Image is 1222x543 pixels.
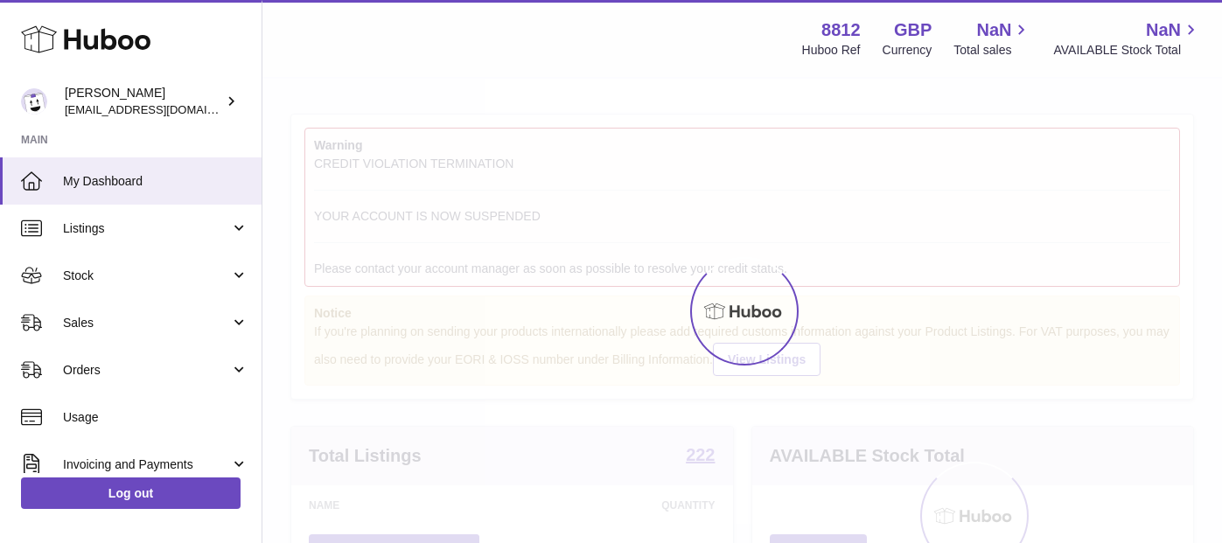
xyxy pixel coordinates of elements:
span: NaN [976,18,1011,42]
a: NaN Total sales [953,18,1031,59]
span: Stock [63,268,230,284]
span: Usage [63,409,248,426]
span: Invoicing and Payments [63,456,230,473]
a: Log out [21,477,241,509]
span: Orders [63,362,230,379]
div: Huboo Ref [802,42,861,59]
strong: 8812 [821,18,861,42]
strong: GBP [894,18,932,42]
span: AVAILABLE Stock Total [1053,42,1201,59]
div: [PERSON_NAME] [65,85,222,118]
span: Total sales [953,42,1031,59]
a: NaN AVAILABLE Stock Total [1053,18,1201,59]
span: NaN [1146,18,1181,42]
div: Currency [883,42,932,59]
img: internalAdmin-8812@internal.huboo.com [21,88,47,115]
span: [EMAIL_ADDRESS][DOMAIN_NAME] [65,102,257,116]
span: My Dashboard [63,173,248,190]
span: Listings [63,220,230,237]
span: Sales [63,315,230,331]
